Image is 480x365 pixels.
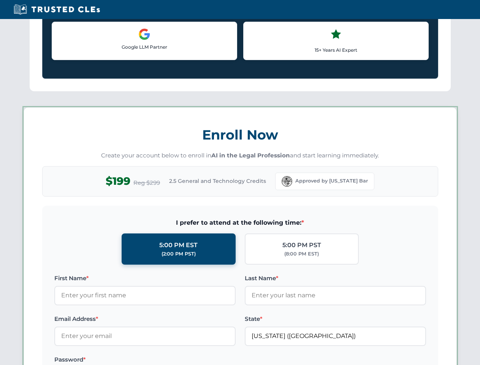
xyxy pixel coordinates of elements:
p: Create your account below to enroll in and start learning immediately. [42,151,438,160]
input: Enter your last name [245,286,426,305]
span: $199 [106,173,130,190]
div: (8:00 PM EST) [284,250,319,258]
label: First Name [54,274,236,283]
img: Trusted CLEs [11,4,102,15]
img: Florida Bar [282,176,292,187]
p: Google LLM Partner [58,43,231,51]
span: 2.5 General and Technology Credits [169,177,266,185]
span: Reg $299 [133,178,160,187]
p: 15+ Years AI Expert [250,46,422,54]
input: Florida (FL) [245,327,426,346]
input: Enter your first name [54,286,236,305]
strong: AI in the Legal Profession [211,152,290,159]
label: Password [54,355,236,364]
div: (2:00 PM PST) [162,250,196,258]
span: Approved by [US_STATE] Bar [295,177,368,185]
label: State [245,314,426,324]
h3: Enroll Now [42,123,438,147]
input: Enter your email [54,327,236,346]
img: Google [138,28,150,40]
label: Email Address [54,314,236,324]
span: I prefer to attend at the following time: [54,218,426,228]
label: Last Name [245,274,426,283]
div: 5:00 PM PST [282,240,321,250]
div: 5:00 PM EST [159,240,198,250]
